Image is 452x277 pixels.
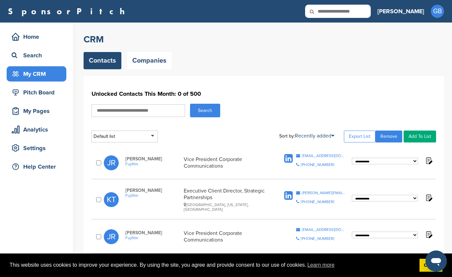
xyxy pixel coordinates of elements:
[10,68,66,80] div: My CRM
[7,140,66,156] a: Settings
[375,131,402,142] a: Remove
[84,52,121,69] a: Contacts
[184,156,270,169] div: Vice President Corporate Communications
[377,4,424,19] a: [PERSON_NAME]
[302,228,346,232] div: [EMAIL_ADDRESS][DOMAIN_NAME]
[424,230,433,239] img: Notes
[431,5,444,18] span: GB
[279,133,334,138] div: Sort by:
[104,155,119,170] span: JR
[184,230,270,243] div: Vice President Corporate Communications
[84,33,444,45] h2: CRM
[306,260,336,270] a: learn more about cookies
[125,188,180,193] span: [PERSON_NAME]
[104,192,119,207] span: KT
[302,154,346,158] div: [EMAIL_ADDRESS][DOMAIN_NAME]
[10,105,66,117] div: My Pages
[92,88,436,100] h1: Unlocked Contacts This Month: 0 of 500
[125,230,180,236] span: [PERSON_NAME]
[7,159,66,174] a: Help Center
[425,250,447,272] iframe: Button to launch messaging window
[125,236,180,240] a: Fujifilm
[7,85,66,100] a: Pitch Board
[125,156,180,162] span: [PERSON_NAME]
[184,188,270,212] div: Executive Client Director, Strategic Partnerships
[295,133,334,139] a: Recently added
[10,86,66,98] div: Pitch Board
[377,7,424,16] h3: [PERSON_NAME]
[10,161,66,173] div: Help Center
[10,260,414,270] span: This website uses cookies to improve your experience. By using the site, you agree and provide co...
[184,202,270,212] div: [GEOGRAPHIC_DATA], [US_STATE], [GEOGRAPHIC_DATA]
[404,131,436,142] a: Add To List
[10,142,66,154] div: Settings
[420,259,442,272] a: dismiss cookie message
[7,66,66,82] a: My CRM
[125,193,180,198] a: Fujifilm
[424,194,433,202] img: Notes
[344,131,375,142] a: Export List
[10,124,66,136] div: Analytics
[301,237,334,241] div: [PHONE_NUMBER]
[8,7,129,16] a: SponsorPitch
[10,31,66,43] div: Home
[7,48,66,63] a: Search
[104,229,119,244] span: JR
[302,191,346,195] div: [PERSON_NAME][EMAIL_ADDRESS][PERSON_NAME][DOMAIN_NAME]
[7,122,66,137] a: Analytics
[301,200,334,204] div: [PHONE_NUMBER]
[7,29,66,44] a: Home
[92,131,158,142] div: Default list
[301,163,334,167] div: [PHONE_NUMBER]
[424,156,433,165] img: Notes
[190,104,220,117] button: Search
[7,103,66,119] a: My Pages
[127,52,172,69] a: Companies
[125,162,180,166] a: Fujifilm
[10,49,66,61] div: Search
